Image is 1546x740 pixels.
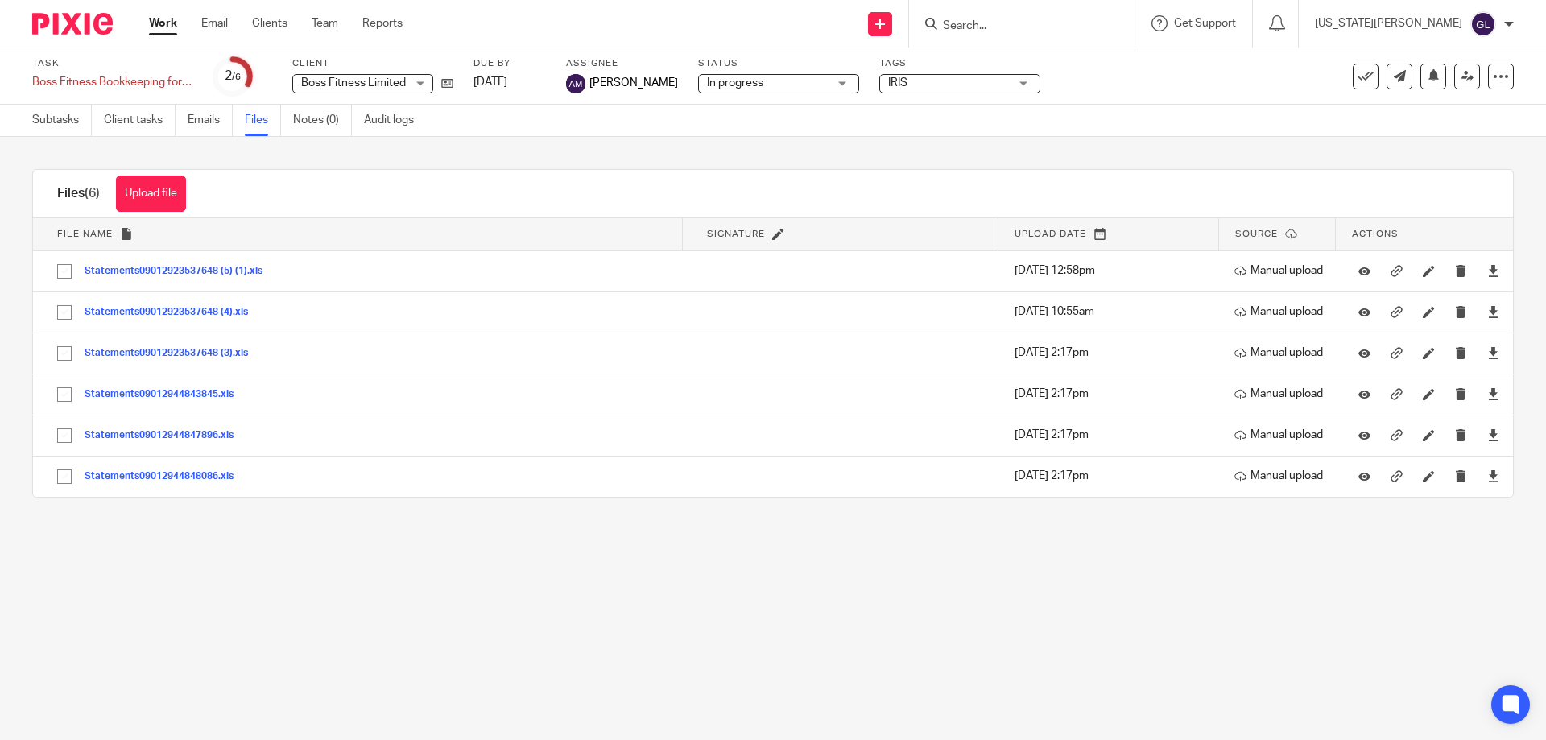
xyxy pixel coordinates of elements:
[57,229,113,238] span: File name
[1015,386,1210,402] p: [DATE] 2:17pm
[1234,427,1328,443] p: Manual upload
[1234,345,1328,361] p: Manual upload
[49,338,80,369] input: Select
[85,266,275,277] button: Statements09012923537648 (5) (1).xls
[1487,304,1499,320] a: Download
[941,19,1086,34] input: Search
[104,105,176,136] a: Client tasks
[85,307,260,318] button: Statements09012923537648 (4).xls
[707,77,763,89] span: In progress
[1234,263,1328,279] p: Manual upload
[188,105,233,136] a: Emails
[32,13,113,35] img: Pixie
[85,389,246,400] button: Statements09012944843845.xls
[1487,427,1499,443] a: Download
[707,229,765,238] span: Signature
[85,430,246,441] button: Statements09012944847896.xls
[888,77,907,89] span: IRIS
[1234,468,1328,484] p: Manual upload
[362,15,403,31] a: Reports
[225,67,241,85] div: 2
[566,74,585,93] img: svg%3E
[1487,386,1499,402] a: Download
[1487,345,1499,361] a: Download
[1234,386,1328,402] p: Manual upload
[1234,304,1328,320] p: Manual upload
[1015,229,1086,238] span: Upload date
[1174,18,1236,29] span: Get Support
[1015,468,1210,484] p: [DATE] 2:17pm
[312,15,338,31] a: Team
[57,185,100,202] h1: Files
[1015,427,1210,443] p: [DATE] 2:17pm
[879,57,1040,70] label: Tags
[32,105,92,136] a: Subtasks
[1015,263,1210,279] p: [DATE] 12:58pm
[1315,15,1462,31] p: [US_STATE][PERSON_NAME]
[473,57,546,70] label: Due by
[566,57,678,70] label: Assignee
[473,76,507,88] span: [DATE]
[85,471,246,482] button: Statements09012944848086.xls
[364,105,426,136] a: Audit logs
[1015,345,1210,361] p: [DATE] 2:17pm
[32,57,193,70] label: Task
[32,74,193,90] div: Boss Fitness Bookkeeping for YE 2025
[232,72,241,81] small: /6
[698,57,859,70] label: Status
[49,256,80,287] input: Select
[301,77,406,89] span: Boss Fitness Limited
[49,379,80,410] input: Select
[252,15,287,31] a: Clients
[1487,263,1499,279] a: Download
[149,15,177,31] a: Work
[1235,229,1278,238] span: Source
[49,420,80,451] input: Select
[49,461,80,492] input: Select
[201,15,228,31] a: Email
[293,105,352,136] a: Notes (0)
[49,297,80,328] input: Select
[589,75,678,91] span: [PERSON_NAME]
[85,187,100,200] span: (6)
[292,57,453,70] label: Client
[1352,229,1399,238] span: Actions
[85,348,260,359] button: Statements09012923537648 (3).xls
[1487,468,1499,484] a: Download
[1015,304,1210,320] p: [DATE] 10:55am
[116,176,186,212] button: Upload file
[245,105,281,136] a: Files
[1470,11,1496,37] img: svg%3E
